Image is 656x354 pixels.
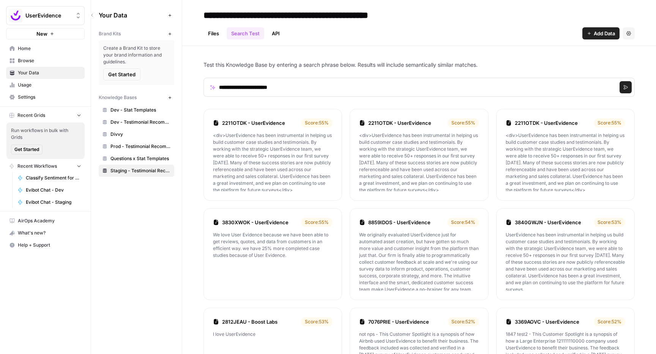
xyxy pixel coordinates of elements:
div: Score: 55 % [301,118,333,127]
button: Add Data [582,27,620,39]
a: 2211OTDK - UserEvidence [368,119,444,127]
p: Test this Knowledge Base by entering a search phrase below. Results will include semantically sim... [203,61,635,69]
span: New [36,30,47,38]
span: Evibot Chat - Dev [26,187,81,194]
a: 3830XWOK - UserEvidence [222,219,298,226]
p: We originally evaluated UserEvidence just for automated asset creation, but have gotten so much m... [359,231,479,291]
div: Score: 52 % [594,317,625,326]
span: Browse [18,57,81,64]
a: Evibot Chat - Staging [14,196,85,208]
span: Questions x Stat Templates [110,155,171,162]
span: Dev - Testimonial Recommender [110,119,171,126]
span: AirOps Academy [18,217,81,224]
span: UserEvidence [25,12,71,19]
div: Score: 55 % [448,118,479,127]
span: Settings [18,94,81,101]
span: Home [18,45,81,52]
a: 8859IDOS - UserEvidence [368,219,444,226]
span: Add Data [594,30,615,37]
p: UserEvidence has been instrumental in helping us build customer case studies and testimonials. By... [506,231,625,291]
div: What's new? [6,227,84,239]
a: Your Data [6,67,85,79]
div: Score: 52 % [448,317,479,326]
span: Evibot Chat - Staging [26,199,81,206]
a: 3369AOVC - UserEvidence [515,318,591,326]
a: Dev - Testimonial Recommender [99,116,174,128]
a: Questions x Stat Templates [99,153,174,165]
a: Settings [6,91,85,103]
span: Divvy [110,131,171,138]
button: Get Started [11,145,43,154]
a: Search Test [227,27,264,39]
div: Score: 55 % [301,218,333,227]
span: Help + Support [18,242,81,249]
a: 7076PRIE - UserEvidence [368,318,444,326]
button: Help + Support [6,239,85,251]
a: Dev - Stat Templates [99,104,174,116]
div: Score: 53 % [594,218,625,227]
span: Create a Brand Kit to store your brand information and guidelines. [103,45,170,65]
span: Get Started [108,71,136,78]
a: Usage [6,79,85,91]
a: Home [6,42,85,55]
p: <div>UserEvidence has been instrumental in helping us build customer case studies and testimonial... [506,132,625,191]
a: 2211OTDK - UserEvidence [222,119,298,127]
span: Knowledge Bases [99,94,137,101]
p: <div>UserEvidence has been instrumental in helping us build customer case studies and testimonial... [359,132,479,191]
button: Recent Grids [6,110,85,121]
span: Prod - Testimonial Recommender (Vector Store) [110,143,171,150]
button: Recent Workflows [6,160,85,172]
div: Score: 53 % [301,317,333,326]
span: Usage [18,82,81,88]
span: Run workflows in bulk with Grids [11,127,80,141]
span: Get Started [14,146,39,153]
button: New [6,28,85,39]
a: Files [203,27,224,39]
a: Browse [6,55,85,67]
input: Search phrase [203,78,635,97]
a: Prod - Testimonial Recommender (Vector Store) [99,140,174,153]
button: Get Started [103,68,140,80]
button: Workspace: UserEvidence [6,6,85,25]
img: UserEvidence Logo [9,9,22,22]
a: AirOps Academy [6,215,85,227]
a: Divvy [99,128,174,140]
span: Classify Sentiment for Testimonial Questions [26,175,81,181]
p: We love User Evidence because we have been able to get reviews, quotes, and data from customers i... [213,231,333,291]
a: API [267,27,284,39]
button: What's new? [6,227,85,239]
div: Score: 55 % [594,118,625,127]
span: Your Data [99,11,165,20]
div: Score: 54 % [447,218,479,227]
p: <div>UserEvidence has been instrumental in helping us build customer case studies and testimonial... [213,132,333,191]
span: Dev - Stat Templates [110,107,171,113]
span: Brand Kits [99,30,121,37]
span: Staging - Testimonial Recommender (Vector Store) [110,167,171,174]
a: Staging - Testimonial Recommender (Vector Store) [99,165,174,177]
span: Recent Grids [17,112,45,119]
a: 3840GWJN - UserEvidence [515,219,591,226]
a: Classify Sentiment for Testimonial Questions [14,172,85,184]
span: Recent Workflows [17,163,57,170]
a: 2812JEAU - Boost Labs [222,318,298,326]
a: Evibot Chat - Dev [14,184,85,196]
span: Your Data [18,69,81,76]
a: 2211OTDK - UserEvidence [515,119,591,127]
